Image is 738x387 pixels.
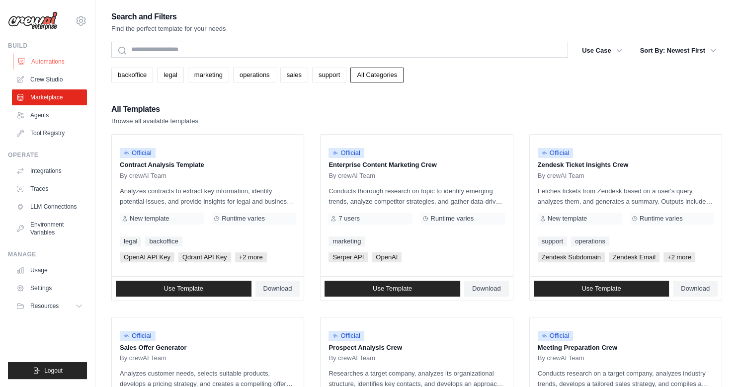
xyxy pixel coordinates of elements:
[130,215,169,223] span: New template
[145,236,182,246] a: backoffice
[12,181,87,197] a: Traces
[111,68,153,82] a: backoffice
[8,250,87,258] div: Manage
[538,236,567,246] a: support
[12,199,87,215] a: LLM Connections
[235,252,267,262] span: +2 more
[538,331,574,341] span: Official
[581,285,621,293] span: Use Template
[538,354,584,362] span: By crewAI Team
[111,116,198,126] p: Browse all available templates
[548,215,587,223] span: New template
[8,362,87,379] button: Logout
[538,252,605,262] span: Zendesk Subdomain
[328,236,365,246] a: marketing
[681,285,710,293] span: Download
[576,42,628,60] button: Use Case
[120,331,156,341] span: Official
[338,215,360,223] span: 7 users
[328,354,375,362] span: By crewAI Team
[222,215,265,223] span: Runtime varies
[12,107,87,123] a: Agents
[120,236,141,246] a: legal
[120,354,166,362] span: By crewAI Team
[538,160,714,170] p: Zendesk Ticket Insights Crew
[111,102,198,116] h2: All Templates
[120,172,166,180] span: By crewAI Team
[157,68,183,82] a: legal
[673,281,718,297] a: Download
[538,148,574,158] span: Official
[12,280,87,296] a: Settings
[328,148,364,158] span: Official
[280,68,308,82] a: sales
[328,331,364,341] span: Official
[325,281,460,297] a: Use Template
[116,281,251,297] a: Use Template
[111,24,226,34] p: Find the perfect template for your needs
[373,285,412,293] span: Use Template
[312,68,346,82] a: support
[328,172,375,180] span: By crewAI Team
[188,68,229,82] a: marketing
[120,252,174,262] span: OpenAI API Key
[12,72,87,87] a: Crew Studio
[328,343,504,353] p: Prospect Analysis Crew
[640,215,683,223] span: Runtime varies
[12,217,87,240] a: Environment Variables
[233,68,276,82] a: operations
[255,281,300,297] a: Download
[8,42,87,50] div: Build
[44,367,63,375] span: Logout
[538,172,584,180] span: By crewAI Team
[120,343,296,353] p: Sales Offer Generator
[30,302,59,310] span: Resources
[663,252,695,262] span: +2 more
[534,281,669,297] a: Use Template
[430,215,474,223] span: Runtime varies
[538,343,714,353] p: Meeting Preparation Crew
[472,285,501,293] span: Download
[8,11,58,30] img: Logo
[164,285,203,293] span: Use Template
[328,160,504,170] p: Enterprise Content Marketing Crew
[634,42,722,60] button: Sort By: Newest First
[350,68,404,82] a: All Categories
[178,252,231,262] span: Qdrant API Key
[464,281,509,297] a: Download
[609,252,659,262] span: Zendesk Email
[571,236,609,246] a: operations
[12,163,87,179] a: Integrations
[120,186,296,207] p: Analyzes contracts to extract key information, identify potential issues, and provide insights fo...
[263,285,292,293] span: Download
[12,262,87,278] a: Usage
[12,89,87,105] a: Marketplace
[120,160,296,170] p: Contract Analysis Template
[328,252,368,262] span: Serper API
[372,252,402,262] span: OpenAI
[538,186,714,207] p: Fetches tickets from Zendesk based on a user's query, analyzes them, and generates a summary. Out...
[111,10,226,24] h2: Search and Filters
[12,298,87,314] button: Resources
[12,125,87,141] a: Tool Registry
[120,148,156,158] span: Official
[8,151,87,159] div: Operate
[328,186,504,207] p: Conducts thorough research on topic to identify emerging trends, analyze competitor strategies, a...
[13,54,88,70] a: Automations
